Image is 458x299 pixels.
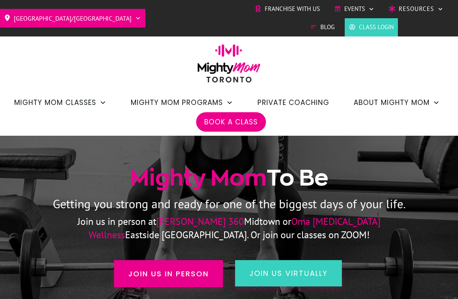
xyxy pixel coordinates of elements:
span: Join us in person [128,268,209,279]
span: join us virtually [249,268,328,278]
a: Class Login [349,21,394,33]
span: Franchise with Us [265,3,320,15]
a: About Mighty Mom [354,96,440,109]
span: [PERSON_NAME] 360 [156,215,244,228]
span: About Mighty Mom [354,96,430,109]
a: Events [334,3,374,15]
a: Mighty Mom Programs [131,96,233,109]
span: Resources [399,3,434,15]
span: Oma [MEDICAL_DATA] Wellness [89,215,380,241]
a: Franchise with Us [255,3,320,15]
a: Join us in person [114,260,223,287]
span: Blog [320,21,335,33]
p: Join us in person at Midtown or Eastside [GEOGRAPHIC_DATA]. Or join our classes on ZOOM! [43,215,415,241]
a: Private Coaching [257,96,329,109]
p: Getting you strong and ready for one of the biggest days of your life. [9,193,449,215]
a: join us virtually [235,260,342,286]
a: Book a Class [204,115,258,129]
img: mightymom-logo-toronto [193,44,265,88]
span: Mighty Mom Programs [131,96,223,109]
h1: To Be [9,163,449,192]
span: Events [344,3,365,15]
span: [GEOGRAPHIC_DATA]/[GEOGRAPHIC_DATA] [14,12,132,25]
a: Resources [389,3,443,15]
span: Mighty Mom Classes [14,96,96,109]
a: [GEOGRAPHIC_DATA]/[GEOGRAPHIC_DATA] [4,12,141,25]
a: Blog [310,21,335,33]
a: Mighty Mom Classes [14,96,106,109]
span: Class Login [359,21,394,33]
span: Mighty Mom [130,165,267,190]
